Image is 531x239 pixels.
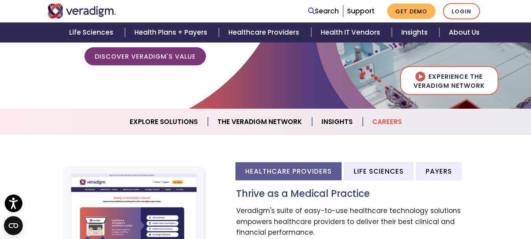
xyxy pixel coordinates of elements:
[208,112,312,132] a: The Veradigm Network
[235,162,342,180] li: Healthcare Providers
[416,162,462,180] li: Payers
[311,22,392,43] a: Health IT Vendors
[347,6,375,16] a: Support
[125,22,219,43] a: Health Plans + Payers
[236,188,484,200] h3: Thrive as a Medical Practice
[85,47,206,65] a: Discover Veradigm's Value
[439,22,489,43] a: About Us
[236,206,484,238] p: Veradigm's suite of easy-to-use healthcare technology solutions empowers healthcare providers to ...
[344,162,413,180] li: Life Sciences
[219,22,311,43] a: Healthcare Providers
[48,4,116,19] img: Veradigm logo
[60,22,125,43] a: Life Sciences
[363,112,411,132] a: Careers
[392,22,439,43] a: Insights
[4,216,23,235] button: Open CMP widget
[312,112,363,132] a: Insights
[387,4,435,19] a: Get Demo
[120,112,208,132] a: Explore Solutions
[308,6,339,17] a: Search
[443,3,480,19] a: Login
